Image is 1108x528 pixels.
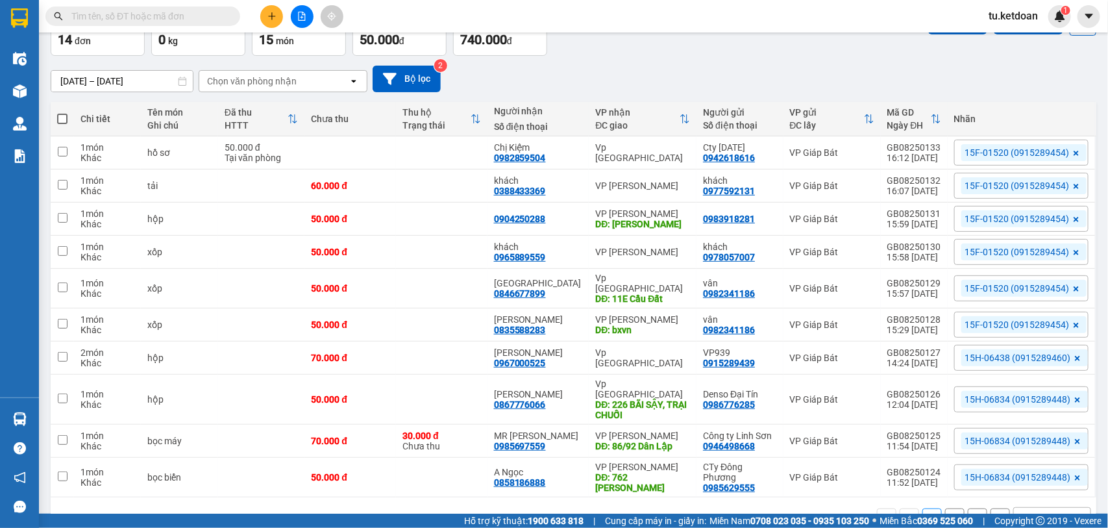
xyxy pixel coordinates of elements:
div: GB08250131 [887,208,941,219]
div: VP [PERSON_NAME] [595,314,690,325]
div: hộp [147,214,212,224]
div: 50.000 đ [311,283,389,294]
div: MR Thường [494,431,583,441]
span: 15F-01520 (0915289454) [965,283,1070,294]
div: 1 món [80,431,134,441]
sup: 2 [434,59,447,72]
div: DĐ: 86/92 Dân Lập [595,441,690,451]
span: 15H-06834 (0915289448) [965,435,1071,447]
th: Toggle SortBy [881,102,948,136]
div: Vp [GEOGRAPHIC_DATA] [595,347,690,368]
div: Chọn văn phòng nhận [207,75,297,88]
div: Nhãn [954,114,1089,124]
button: 2 [945,509,965,528]
span: 1 [1063,6,1068,15]
div: 0977592131 [703,186,755,196]
span: đ [399,36,404,46]
strong: 1900 633 818 [528,516,584,526]
div: Số điện thoại [494,121,583,132]
div: 15:57 [DATE] [887,288,941,299]
div: Khác [80,288,134,299]
div: DĐ: bxvn [595,325,690,335]
div: 0388433369 [494,186,546,196]
th: Toggle SortBy [396,102,487,136]
div: Khác [80,219,134,229]
span: 14 [58,32,72,47]
div: A Ngọc [494,467,583,477]
div: VP Giáp Bát [790,214,874,224]
div: VP [PERSON_NAME] [595,247,690,257]
div: Thu hộ [402,107,471,118]
div: 50.000 đ [225,142,298,153]
div: Chưa thu [402,431,481,451]
input: Tìm tên, số ĐT hoặc mã đơn [71,9,225,23]
span: đơn [75,36,91,46]
div: 14:24 [DATE] [887,358,941,368]
div: VP [PERSON_NAME] [595,181,690,191]
span: 15F-01520 (0915289454) [965,213,1070,225]
div: 1 món [80,467,134,477]
span: search [54,12,63,21]
div: Chị Kiệm [494,142,583,153]
div: 1 món [80,314,134,325]
span: caret-down [1083,10,1095,22]
div: hồ sơ [147,147,212,158]
span: notification [14,471,26,484]
div: Khác [80,252,134,262]
div: vân [703,278,776,288]
img: warehouse-icon [13,84,27,98]
img: warehouse-icon [13,117,27,131]
div: VP939 [703,347,776,358]
strong: PHIẾU GỬI HÀNG [53,74,119,102]
div: GB08250133 [887,142,941,153]
div: VP [PERSON_NAME] [595,462,690,472]
span: 0 [158,32,166,47]
div: hộp [147,353,212,363]
div: khách [703,175,776,186]
div: GB08250127 [887,347,941,358]
div: 0858186888 [494,477,546,488]
span: plus [267,12,277,21]
div: Khác [80,399,134,410]
div: 12:04 [DATE] [887,399,941,410]
span: Hỗ trợ kỹ thuật: [464,514,584,528]
span: đ [507,36,512,46]
div: Khác [80,441,134,451]
div: 50.000 đ [311,320,389,330]
div: 0982341186 [703,288,755,299]
div: 50.000 đ [311,214,389,224]
div: VP Giáp Bát [790,283,874,294]
div: GB08250125 [887,431,941,441]
div: Tên món [147,107,212,118]
div: 0904250288 [494,214,546,224]
img: solution-icon [13,149,27,163]
div: CTy Đông Phương [703,462,776,483]
div: 16:07 [DATE] [887,186,941,196]
button: 1 [922,509,942,528]
div: Chi tiết [80,114,134,124]
span: 15H-06834 (0915289448) [965,394,1071,405]
div: VP Giáp Bát [790,181,874,191]
div: VP Giáp Bát [790,394,874,405]
div: khách [494,175,583,186]
div: GB08250126 [887,389,941,399]
button: aim [321,5,343,28]
img: icon-new-feature [1054,10,1066,22]
div: Khác [80,153,134,163]
div: 0867776066 [494,399,546,410]
img: warehouse-icon [13,52,27,66]
div: 0982341186 [703,325,755,335]
div: VP [PERSON_NAME] [595,208,690,219]
div: Vp [GEOGRAPHIC_DATA] [595,273,690,294]
div: 0986776285 [703,399,755,410]
div: 11:52 [DATE] [887,477,941,488]
div: 1 món [80,208,134,219]
div: Khác [80,325,134,335]
div: GB08250128 [887,314,941,325]
span: 19003239 [69,49,103,59]
span: 15H-06438 (0915289460) [965,352,1071,364]
div: GB08250132 [887,175,941,186]
img: logo [6,31,39,78]
span: ⚪️ [872,518,876,523]
sup: 1 [1061,6,1070,15]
